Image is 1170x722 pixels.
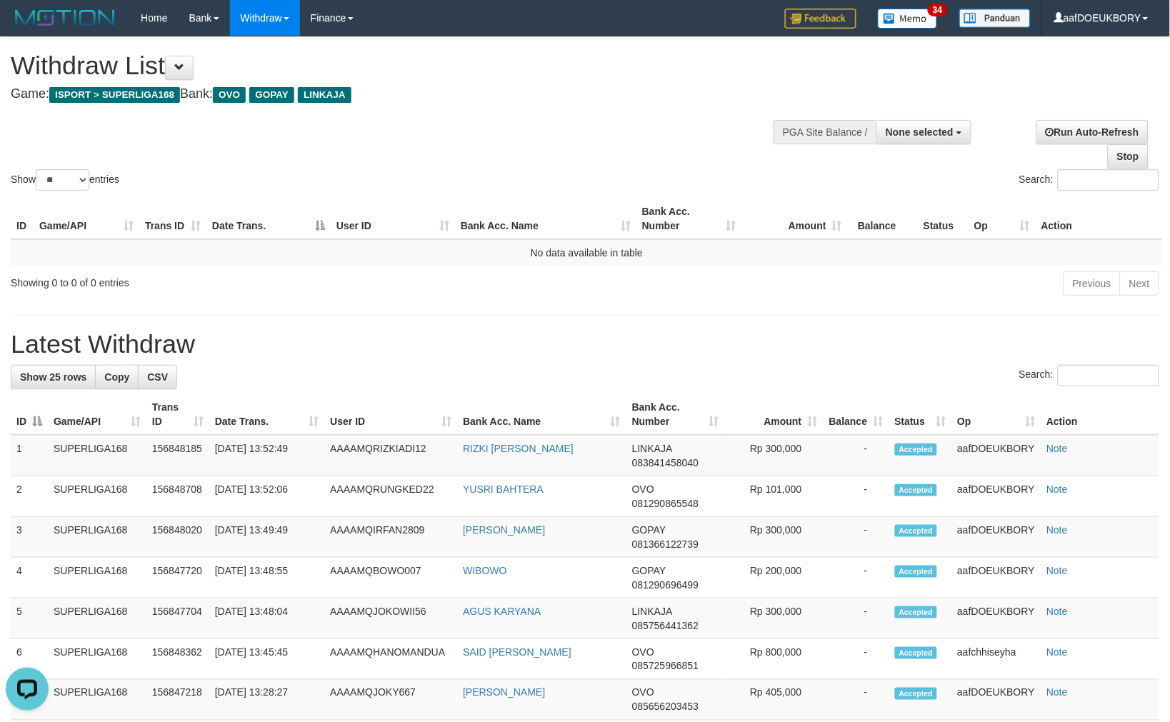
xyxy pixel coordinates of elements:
[34,199,139,239] th: Game/API: activate to sort column ascending
[146,517,209,558] td: 156848020
[11,365,96,389] a: Show 25 rows
[463,687,545,698] a: [PERSON_NAME]
[146,639,209,680] td: 156848362
[146,558,209,598] td: 156847720
[206,199,331,239] th: Date Trans.: activate to sort column descending
[463,443,574,454] a: RIZKI [PERSON_NAME]
[626,394,725,435] th: Bank Acc. Number: activate to sort column ascending
[49,87,180,103] span: ISPORT > SUPERLIGA168
[324,435,457,476] td: AAAAMQRIZKIADI12
[725,558,824,598] td: Rp 200,000
[742,199,848,239] th: Amount: activate to sort column ascending
[1047,606,1069,617] a: Note
[463,606,541,617] a: AGUS KARYANA
[11,169,119,191] label: Show entries
[1019,365,1159,386] label: Search:
[632,661,699,672] span: Copy 085725966851 to clipboard
[48,394,146,435] th: Game/API: activate to sort column ascending
[632,620,699,631] span: Copy 085756441362 to clipboard
[895,647,938,659] span: Accepted
[324,598,457,639] td: AAAAMQJOKOWII56
[209,558,325,598] td: [DATE] 13:48:55
[331,199,455,239] th: User ID: activate to sort column ascending
[20,371,86,383] span: Show 25 rows
[824,517,889,558] td: -
[11,330,1159,359] h1: Latest Withdraw
[139,199,206,239] th: Trans ID: activate to sort column ascending
[889,394,952,435] th: Status: activate to sort column ascending
[324,394,457,435] th: User ID: activate to sort column ascending
[725,435,824,476] td: Rp 300,000
[324,517,457,558] td: AAAAMQIRFAN2809
[895,688,938,700] span: Accepted
[11,199,34,239] th: ID
[36,169,89,191] select: Showentries
[1036,120,1149,144] a: Run Auto-Refresh
[1047,646,1069,658] a: Note
[895,606,938,618] span: Accepted
[952,517,1041,558] td: aafDOEUKBORY
[632,565,666,576] span: GOPAY
[1047,687,1069,698] a: Note
[11,435,48,476] td: 1
[952,598,1041,639] td: aafDOEUKBORY
[725,394,824,435] th: Amount: activate to sort column ascending
[146,680,209,721] td: 156847218
[209,435,325,476] td: [DATE] 13:52:49
[11,87,766,101] h4: Game: Bank:
[725,639,824,680] td: Rp 800,000
[632,457,699,468] span: Copy 083841458040 to clipboard
[725,517,824,558] td: Rp 300,000
[95,365,139,389] a: Copy
[324,476,457,517] td: AAAAMQRUNGKED22
[209,517,325,558] td: [DATE] 13:49:49
[146,598,209,639] td: 156847704
[48,435,146,476] td: SUPERLIGA168
[147,371,168,383] span: CSV
[1019,169,1159,191] label: Search:
[876,120,971,144] button: None selected
[725,680,824,721] td: Rp 405,000
[952,680,1041,721] td: aafDOEUKBORY
[1036,199,1163,239] th: Action
[324,639,457,680] td: AAAAMQHANOMANDUA
[1047,483,1069,495] a: Note
[11,7,119,29] img: MOTION_logo.png
[632,701,699,713] span: Copy 085656203453 to clipboard
[959,9,1031,28] img: panduan.png
[1058,365,1159,386] input: Search:
[824,394,889,435] th: Balance: activate to sort column ascending
[11,476,48,517] td: 2
[48,598,146,639] td: SUPERLIGA168
[632,579,699,591] span: Copy 081290696499 to clipboard
[632,524,666,536] span: GOPAY
[463,646,571,658] a: SAID [PERSON_NAME]
[146,394,209,435] th: Trans ID: activate to sort column ascending
[209,394,325,435] th: Date Trans.: activate to sort column ascending
[952,435,1041,476] td: aafDOEUKBORY
[104,371,129,383] span: Copy
[324,680,457,721] td: AAAAMQJOKY667
[11,517,48,558] td: 3
[1058,169,1159,191] input: Search:
[324,558,457,598] td: AAAAMQBOWO007
[1120,271,1159,296] a: Next
[952,639,1041,680] td: aafchhiseyha
[632,538,699,550] span: Copy 081366122739 to clipboard
[209,598,325,639] td: [DATE] 13:48:04
[146,476,209,517] td: 156848708
[824,476,889,517] td: -
[463,524,545,536] a: [PERSON_NAME]
[969,199,1036,239] th: Op: activate to sort column ascending
[824,435,889,476] td: -
[886,126,954,138] span: None selected
[48,517,146,558] td: SUPERLIGA168
[1108,144,1149,169] a: Stop
[463,565,506,576] a: WIBOWO
[636,199,742,239] th: Bank Acc. Number: activate to sort column ascending
[455,199,636,239] th: Bank Acc. Name: activate to sort column ascending
[11,51,766,80] h1: Withdraw List
[11,598,48,639] td: 5
[48,558,146,598] td: SUPERLIGA168
[11,394,48,435] th: ID: activate to sort column descending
